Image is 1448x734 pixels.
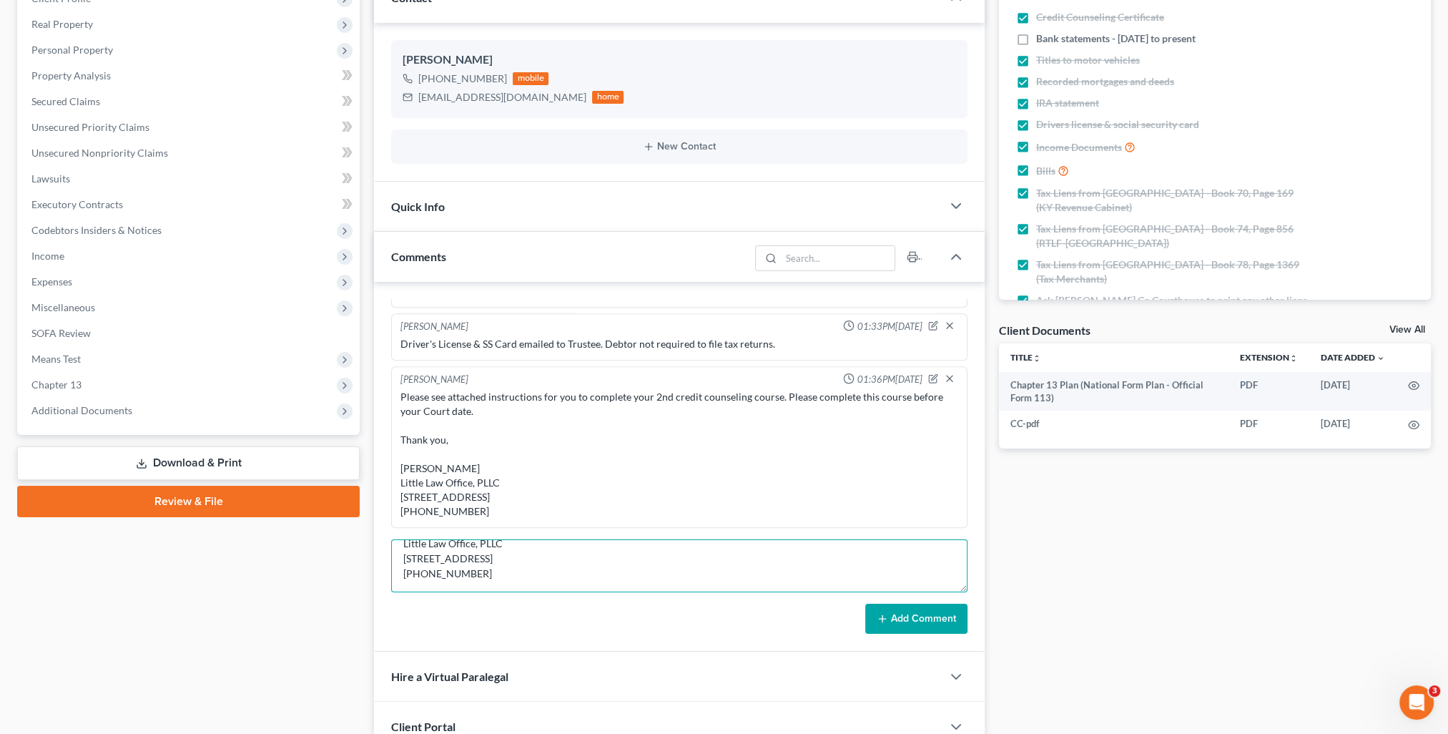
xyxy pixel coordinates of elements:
div: Client Documents [999,323,1090,338]
span: Hire a Virtual Paralegal [391,670,508,683]
i: expand_more [1376,354,1385,363]
span: Lawsuits [31,172,70,185]
span: 3 [1429,685,1440,697]
span: Secured Claims [31,95,100,107]
td: PDF [1228,411,1309,436]
a: Review & File [17,486,360,517]
a: Executory Contracts [20,192,360,217]
span: Tax Liens from [GEOGRAPHIC_DATA] - Book 74, Page 856 (RTLF-[GEOGRAPHIC_DATA]) [1036,222,1311,250]
div: mobile [513,72,548,85]
span: Income Documents [1036,140,1122,155]
td: [DATE] [1309,372,1397,411]
span: Expenses [31,275,72,288]
span: Unsecured Nonpriority Claims [31,147,168,159]
span: Personal Property [31,44,113,56]
input: Search... [781,246,895,270]
span: Credit Counseling Certificate [1036,10,1164,24]
span: Drivers license & social security card [1036,117,1199,132]
span: Unsecured Priority Claims [31,121,149,133]
span: Executory Contracts [31,198,123,210]
span: IRA statement [1036,96,1099,110]
span: Tax Liens from [GEOGRAPHIC_DATA] - Book 78, Page 1369 (Tax Merchants) [1036,258,1311,286]
span: Recorded mortgages and deeds [1036,74,1174,89]
a: Unsecured Priority Claims [20,114,360,140]
span: Bank statements - [DATE] to present [1036,31,1196,46]
a: Date Added expand_more [1321,352,1385,363]
span: Client Portal [391,720,455,733]
span: 01:36PM[DATE] [857,373,922,386]
a: Titleunfold_more [1010,352,1041,363]
span: Property Analysis [31,69,111,82]
div: [EMAIL_ADDRESS][DOMAIN_NAME] [418,90,586,104]
div: [PERSON_NAME] [400,373,468,387]
div: Please see attached instructions for you to complete your 2nd credit counseling course. Please co... [400,390,958,519]
span: Ask [PERSON_NAME] Co Courthouse to print any other liens that are on your property. [1036,293,1311,322]
span: Codebtors Insiders & Notices [31,224,162,236]
span: Bills [1036,164,1055,178]
span: Means Test [31,353,81,365]
td: Chapter 13 Plan (National Form Plan - Official Form 113) [999,372,1228,411]
div: [PERSON_NAME] [400,320,468,334]
span: Quick Info [391,200,445,213]
span: SOFA Review [31,327,91,339]
div: [PERSON_NAME] [403,52,956,69]
a: SOFA Review [20,320,360,346]
iframe: Intercom live chat [1399,685,1434,720]
span: Titles to motor vehicles [1036,53,1140,67]
a: Property Analysis [20,63,360,89]
span: 01:33PM[DATE] [857,320,922,333]
div: Driver's License & SS Card emailed to Trustee. Debtor not required to file tax returns. [400,337,958,351]
span: Miscellaneous [31,301,95,313]
a: Secured Claims [20,89,360,114]
div: home [592,91,624,104]
span: Chapter 13 [31,378,82,391]
span: Real Property [31,18,93,30]
i: unfold_more [1033,354,1041,363]
span: Income [31,250,64,262]
td: PDF [1228,372,1309,411]
a: Lawsuits [20,166,360,192]
td: [DATE] [1309,411,1397,436]
i: unfold_more [1289,354,1298,363]
button: Add Comment [865,604,967,634]
button: New Contact [403,141,956,152]
td: CC-pdf [999,411,1228,436]
a: Download & Print [17,446,360,480]
span: Additional Documents [31,404,132,416]
a: View All [1389,325,1425,335]
div: [PHONE_NUMBER] [418,72,507,86]
a: Unsecured Nonpriority Claims [20,140,360,166]
span: Tax Liens from [GEOGRAPHIC_DATA] - Book 70, Page 169 (KY Revenue Cabinet) [1036,186,1311,215]
span: Comments [391,250,446,263]
a: Extensionunfold_more [1240,352,1298,363]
